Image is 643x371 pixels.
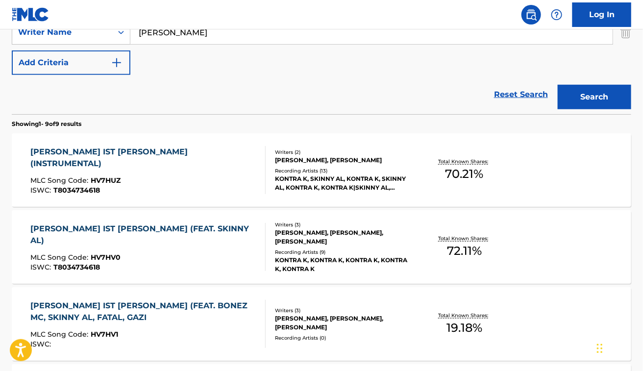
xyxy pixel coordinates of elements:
p: Showing 1 - 9 of 9 results [12,120,81,128]
span: HV7HUZ [91,176,121,185]
div: Writers ( 3 ) [275,221,413,228]
div: Drag [597,334,603,363]
div: Recording Artists ( 0 ) [275,334,413,342]
img: help [551,9,563,21]
div: Writers ( 2 ) [275,148,413,156]
button: Add Criteria [12,50,130,75]
a: [PERSON_NAME] IST [PERSON_NAME] (FEAT. SKINNY AL)MLC Song Code:HV7HV0ISWC:T8034734618Writers (3)[... [12,210,631,284]
img: search [525,9,537,21]
p: Total Known Shares: [438,312,491,319]
div: Writer Name [18,26,106,38]
a: Reset Search [489,84,553,105]
span: MLC Song Code : [30,253,91,262]
a: [PERSON_NAME] IST [PERSON_NAME] (FEAT. BONEZ MC, SKINNY AL, FATAL, GAZIMLC Song Code:HV7HV1ISWC:W... [12,287,631,361]
div: KONTRA K, KONTRA K, KONTRA K, KONTRA K, KONTRA K [275,256,413,273]
span: T8034734618 [53,263,100,272]
button: Search [558,85,631,109]
span: 70.21 % [445,165,484,183]
div: [PERSON_NAME] IST [PERSON_NAME] (FEAT. BONEZ MC, SKINNY AL, FATAL, GAZI [30,300,257,323]
p: Total Known Shares: [438,235,491,242]
span: T8034734618 [53,186,100,195]
div: [PERSON_NAME], [PERSON_NAME] [275,156,413,165]
div: Writers ( 3 ) [275,307,413,314]
iframe: Chat Widget [594,324,643,371]
div: KONTRA K, SKINNY AL, KONTRA K, SKINNY AL, KONTRA K, KONTRA K|SKINNY AL, KONTRA [PERSON_NAME]! [275,174,413,192]
p: Total Known Shares: [438,158,491,165]
span: HV7HV0 [91,253,121,262]
img: Delete Criterion [620,20,631,45]
div: Help [547,5,567,25]
img: 9d2ae6d4665cec9f34b9.svg [111,57,123,69]
img: MLC Logo [12,7,49,22]
a: Log In [572,2,631,27]
span: ISWC : [30,340,53,348]
span: ISWC : [30,186,53,195]
span: MLC Song Code : [30,176,91,185]
span: HV7HV1 [91,330,118,339]
span: MLC Song Code : [30,330,91,339]
div: [PERSON_NAME] IST [PERSON_NAME] (FEAT. SKINNY AL) [30,223,257,247]
span: ISWC : [30,263,53,272]
div: [PERSON_NAME], [PERSON_NAME], [PERSON_NAME] [275,228,413,246]
span: 19.18 % [446,319,482,337]
div: [PERSON_NAME], [PERSON_NAME], [PERSON_NAME] [275,314,413,332]
div: [PERSON_NAME] IST [PERSON_NAME] (INSTRUMENTAL) [30,146,257,170]
span: 72.11 % [447,242,482,260]
div: Recording Artists ( 9 ) [275,248,413,256]
div: Recording Artists ( 13 ) [275,167,413,174]
a: Public Search [521,5,541,25]
a: [PERSON_NAME] IST [PERSON_NAME] (INSTRUMENTAL)MLC Song Code:HV7HUZISWC:T8034734618Writers (2)[PER... [12,133,631,207]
